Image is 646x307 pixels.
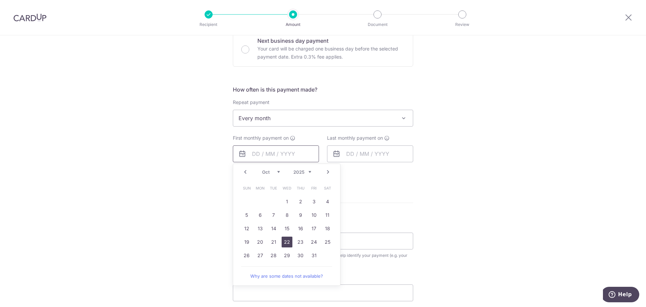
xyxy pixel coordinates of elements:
p: Amount [268,21,318,28]
a: 24 [309,237,319,247]
span: Tuesday [268,183,279,194]
a: 28 [268,250,279,261]
a: 18 [322,223,333,234]
a: 21 [268,237,279,247]
a: 23 [295,237,306,247]
img: CardUp [13,13,46,22]
a: 13 [255,223,265,234]
a: 26 [241,250,252,261]
a: 1 [282,196,292,207]
a: 29 [282,250,292,261]
a: 19 [241,237,252,247]
span: Monday [255,183,265,194]
a: 3 [309,196,319,207]
a: 22 [282,237,292,247]
p: Your card will be charged one business day before the selected payment date. Extra 0.3% fee applies. [257,45,405,61]
a: 7 [268,210,279,220]
p: Document [353,21,402,28]
a: 30 [295,250,306,261]
a: 16 [295,223,306,234]
label: Repeat payment [233,99,270,106]
p: Recipient [184,21,234,28]
a: 17 [309,223,319,234]
span: Friday [309,183,319,194]
a: 11 [322,210,333,220]
span: Sunday [241,183,252,194]
p: Next business day payment [257,37,405,45]
span: First monthly payment on [233,135,289,141]
span: Thursday [295,183,306,194]
a: 2 [295,196,306,207]
a: 10 [309,210,319,220]
a: 25 [322,237,333,247]
span: Saturday [322,183,333,194]
a: 4 [322,196,333,207]
span: Last monthly payment on [327,135,383,141]
a: 15 [282,223,292,234]
a: 12 [241,223,252,234]
a: 8 [282,210,292,220]
a: Prev [241,168,249,176]
a: 27 [255,250,265,261]
a: 14 [268,223,279,234]
a: 31 [309,250,319,261]
a: Next [324,168,332,176]
a: 5 [241,210,252,220]
span: Every month [233,110,413,126]
a: 20 [255,237,265,247]
a: 9 [295,210,306,220]
iframe: Opens a widget where you can find more information [603,287,639,304]
a: Why are some dates not available? [241,269,332,283]
input: DD / MM / YYYY [233,145,319,162]
input: DD / MM / YYYY [327,145,413,162]
h5: How often is this payment made? [233,86,413,94]
p: Review [437,21,487,28]
a: 6 [255,210,265,220]
span: Wednesday [282,183,292,194]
